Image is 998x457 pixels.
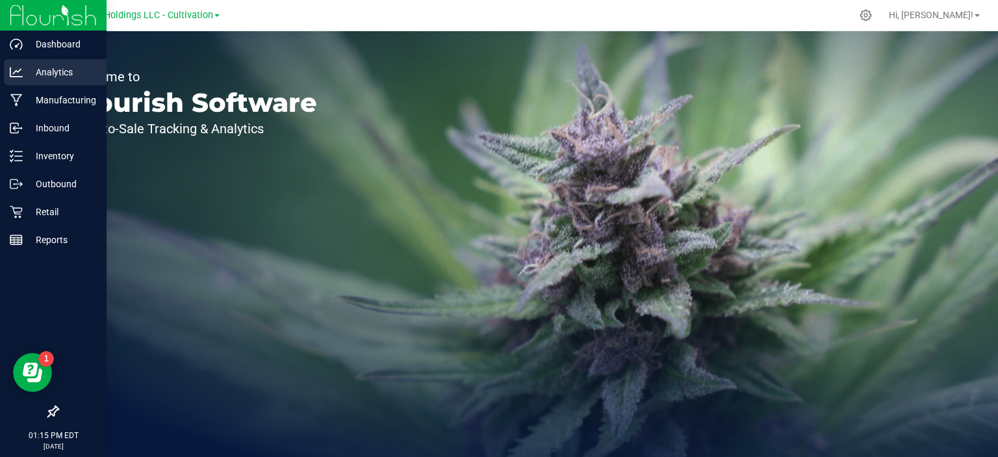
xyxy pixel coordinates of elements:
[23,92,101,108] p: Manufacturing
[23,204,101,220] p: Retail
[10,38,23,51] inline-svg: Dashboard
[70,90,317,116] p: Flourish Software
[6,441,101,451] p: [DATE]
[10,177,23,190] inline-svg: Outbound
[13,353,52,392] iframe: Resource center
[858,9,874,21] div: Manage settings
[70,122,317,135] p: Seed-to-Sale Tracking & Analytics
[10,205,23,218] inline-svg: Retail
[889,10,973,20] span: Hi, [PERSON_NAME]!
[23,36,101,52] p: Dashboard
[70,70,317,83] p: Welcome to
[10,66,23,79] inline-svg: Analytics
[45,10,213,21] span: Riviera Creek Holdings LLC - Cultivation
[23,64,101,80] p: Analytics
[10,122,23,135] inline-svg: Inbound
[10,94,23,107] inline-svg: Manufacturing
[6,430,101,441] p: 01:15 PM EDT
[10,150,23,163] inline-svg: Inventory
[23,176,101,192] p: Outbound
[23,120,101,136] p: Inbound
[23,148,101,164] p: Inventory
[23,232,101,248] p: Reports
[10,233,23,246] inline-svg: Reports
[38,351,54,367] iframe: Resource center unread badge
